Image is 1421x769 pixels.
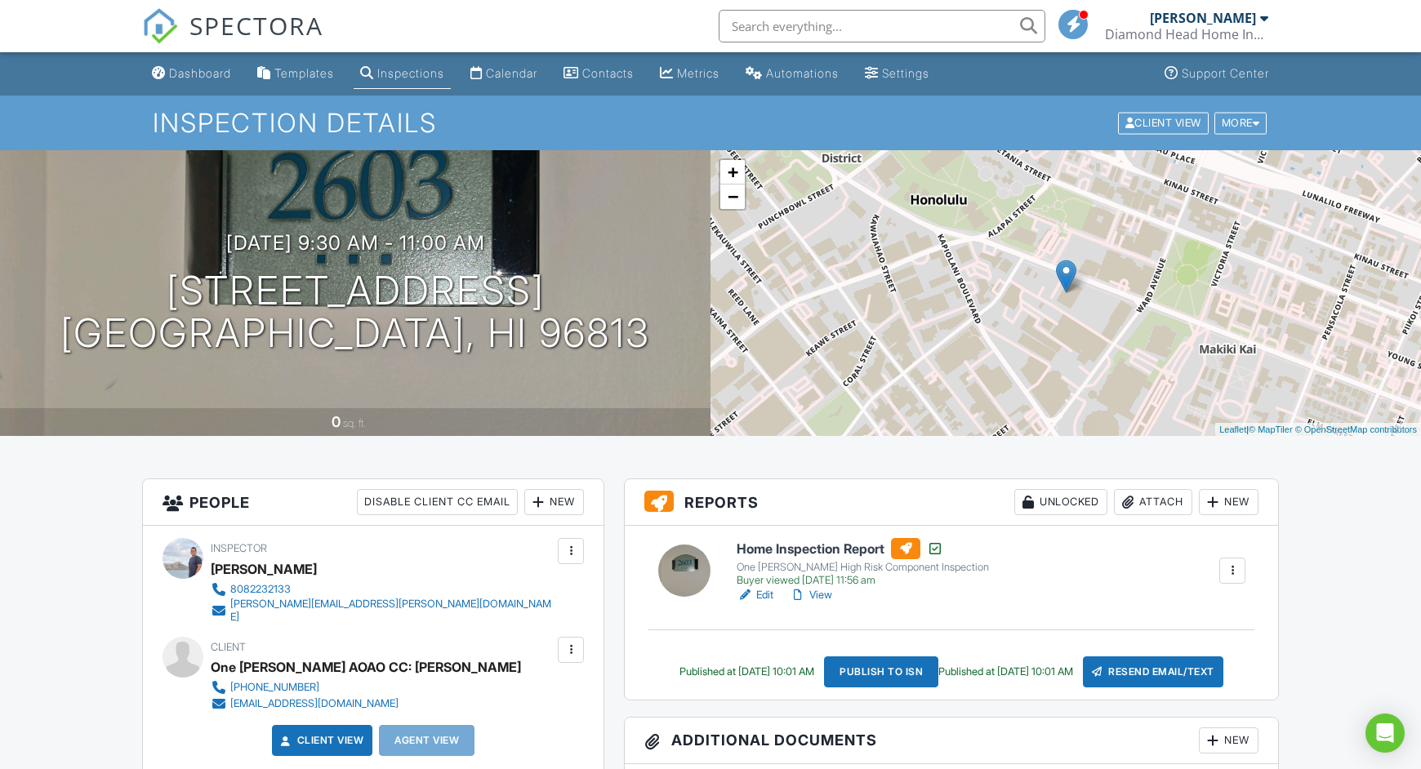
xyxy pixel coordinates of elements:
div: Calendar [486,66,537,80]
div: Dashboard [169,66,231,80]
h3: People [143,479,604,526]
img: The Best Home Inspection Software - Spectora [142,8,178,44]
div: Diamond Head Home Inspections [1105,26,1268,42]
div: Templates [274,66,334,80]
a: Support Center [1158,59,1276,89]
div: Attach [1114,489,1192,515]
div: Published at [DATE] 10:01 AM [938,665,1073,678]
div: One [PERSON_NAME] AOAO CC: [PERSON_NAME] [211,655,521,679]
h1: Inspection Details [153,109,1268,137]
div: More [1214,112,1267,134]
a: SPECTORA [142,22,323,56]
div: | [1215,423,1421,437]
div: Metrics [677,66,719,80]
a: Metrics [653,59,726,89]
a: Calendar [464,59,544,89]
div: [EMAIL_ADDRESS][DOMAIN_NAME] [230,697,399,710]
div: Publish to ISN [824,656,938,687]
a: 8082232133 [211,581,554,598]
a: Zoom in [720,160,745,184]
h3: Reports [625,479,1278,526]
h3: [DATE] 9:30 am - 11:00 am [226,232,485,254]
h1: [STREET_ADDRESS] [GEOGRAPHIC_DATA], HI 96813 [60,269,650,356]
a: © OpenStreetMap contributors [1295,425,1417,434]
div: Support Center [1182,66,1269,80]
span: sq. ft. [343,417,366,429]
a: Home Inspection Report One [PERSON_NAME] High Risk Component Inspection Buyer viewed [DATE] 11:56 am [737,538,989,587]
a: Edit [737,587,773,603]
div: [PHONE_NUMBER] [230,681,319,694]
div: Open Intercom Messenger [1365,713,1405,753]
h6: Home Inspection Report [737,538,989,559]
a: © MapTiler [1249,425,1293,434]
a: Zoom out [720,184,745,209]
div: 8082232133 [230,583,291,596]
div: New [1199,727,1258,753]
div: Contacts [582,66,634,80]
a: [EMAIL_ADDRESS][DOMAIN_NAME] [211,696,508,712]
div: New [1199,489,1258,515]
div: Disable Client CC Email [357,489,518,515]
a: Leaflet [1219,425,1246,434]
span: Inspector [211,542,267,554]
div: [PERSON_NAME] [1150,10,1256,26]
a: Contacts [557,59,640,89]
a: Settings [858,59,936,89]
div: [PERSON_NAME][EMAIL_ADDRESS][PERSON_NAME][DOMAIN_NAME] [230,598,554,624]
span: SPECTORA [189,8,323,42]
a: [PERSON_NAME][EMAIL_ADDRESS][PERSON_NAME][DOMAIN_NAME] [211,598,554,624]
a: Automations (Basic) [739,59,845,89]
span: Client [211,641,246,653]
div: Inspections [377,66,444,80]
h3: Additional Documents [625,718,1278,764]
a: Templates [251,59,341,89]
a: [PHONE_NUMBER] [211,679,508,696]
div: One [PERSON_NAME] High Risk Component Inspection [737,561,989,574]
a: Client View [278,732,364,749]
div: Automations [766,66,839,80]
a: View [790,587,832,603]
a: Client View [1116,116,1213,128]
div: New [524,489,584,515]
div: Published at [DATE] 10:01 AM [679,665,814,678]
div: Buyer viewed [DATE] 11:56 am [737,574,989,587]
div: Client View [1118,112,1209,134]
div: [PERSON_NAME] [211,557,317,581]
div: 0 [332,413,341,430]
div: Settings [882,66,929,80]
a: Inspections [354,59,451,89]
div: Unlocked [1014,489,1107,515]
a: Dashboard [145,59,238,89]
input: Search everything... [719,10,1045,42]
div: Resend Email/Text [1083,656,1223,687]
